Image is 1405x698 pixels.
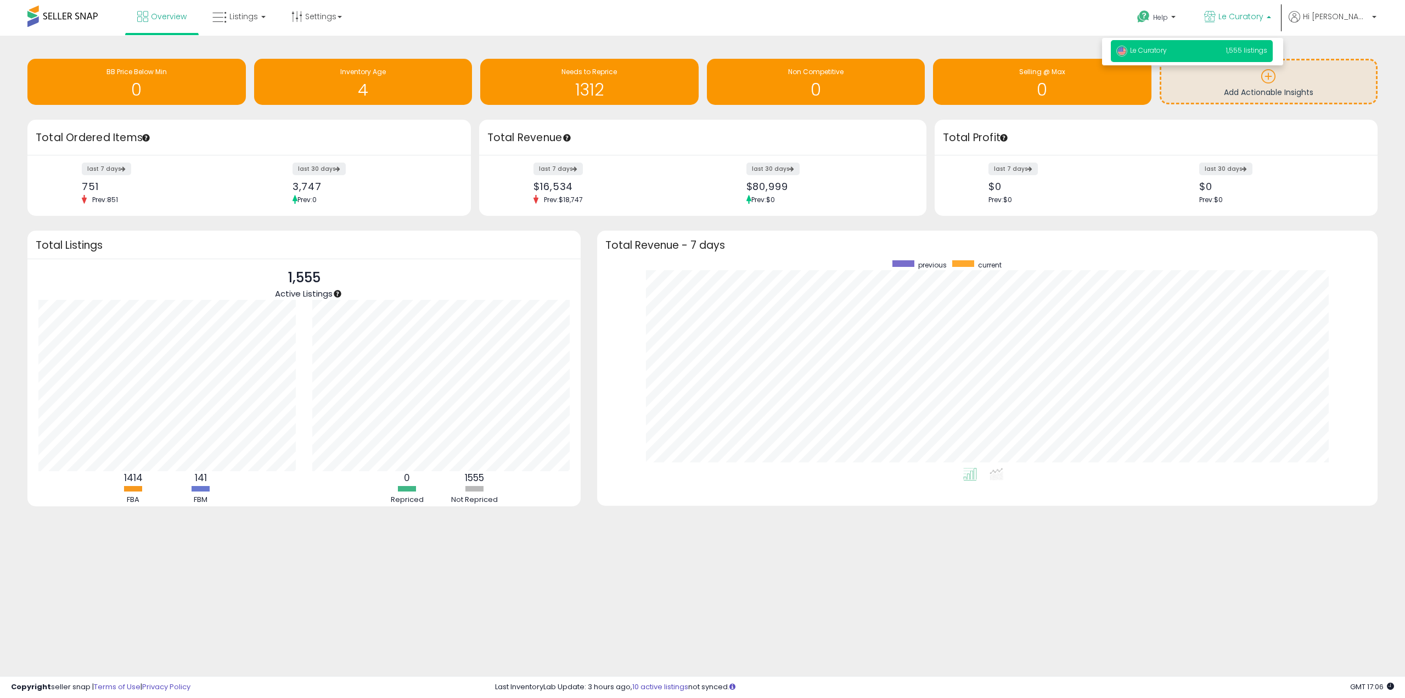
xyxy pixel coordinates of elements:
a: Non Competitive 0 [707,59,925,105]
h1: 0 [938,81,1146,99]
label: last 7 days [82,163,131,175]
span: Listings [229,11,258,22]
label: last 30 days [1199,163,1252,175]
div: $0 [1199,181,1358,192]
span: Non Competitive [788,67,844,76]
span: previous [918,260,947,270]
label: last 7 days [533,163,583,175]
a: Inventory Age 4 [254,59,473,105]
h1: 4 [260,81,467,99]
span: BB Price Below Min [106,67,167,76]
div: 751 [82,181,241,192]
span: Hi [PERSON_NAME] [1303,11,1369,22]
h1: 0 [33,81,240,99]
div: Not Repriced [442,495,508,505]
h1: 0 [712,81,920,99]
h3: Total Listings [36,241,572,249]
div: Tooltip anchor [999,133,1009,143]
div: Tooltip anchor [562,133,572,143]
div: $16,534 [533,181,694,192]
a: BB Price Below Min 0 [27,59,246,105]
span: Le Curatory [1116,46,1167,55]
div: 3,747 [293,181,452,192]
i: Get Help [1137,10,1150,24]
span: Help [1153,13,1168,22]
label: last 30 days [746,163,800,175]
span: Add Actionable Insights [1224,87,1313,98]
span: Active Listings [275,288,333,299]
img: usa.png [1116,46,1127,57]
p: 1,555 [275,267,333,288]
h3: Total Revenue - 7 days [605,241,1370,249]
div: FBA [100,495,166,505]
h1: 1312 [486,81,693,99]
b: 1414 [124,471,143,484]
span: Prev: 0 [297,195,317,204]
div: Tooltip anchor [333,289,342,299]
span: Le Curatory [1218,11,1263,22]
span: current [978,260,1002,270]
div: Tooltip anchor [141,133,151,143]
a: Selling @ Max 0 [933,59,1151,105]
div: $80,999 [746,181,907,192]
b: 0 [404,471,410,484]
span: Inventory Age [340,67,386,76]
div: Repriced [374,495,440,505]
div: FBM [168,495,234,505]
h3: Total Ordered Items [36,130,463,146]
span: Prev: 851 [87,195,123,204]
div: $0 [988,181,1148,192]
a: Hi [PERSON_NAME] [1289,11,1376,36]
a: Help [1128,2,1187,36]
a: Needs to Reprice 1312 [480,59,699,105]
span: Selling @ Max [1019,67,1065,76]
span: Prev: $0 [751,195,775,204]
span: 1,555 listings [1226,46,1267,55]
a: Add Actionable Insights [1161,60,1376,103]
span: Prev: $0 [988,195,1012,204]
span: Overview [151,11,187,22]
b: 1555 [465,471,484,484]
h3: Total Profit [943,130,1370,146]
span: Prev: $18,747 [538,195,588,204]
span: Prev: $0 [1199,195,1223,204]
b: 141 [195,471,207,484]
label: last 30 days [293,163,346,175]
label: last 7 days [988,163,1038,175]
h3: Total Revenue [487,130,918,146]
span: Needs to Reprice [561,67,617,76]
